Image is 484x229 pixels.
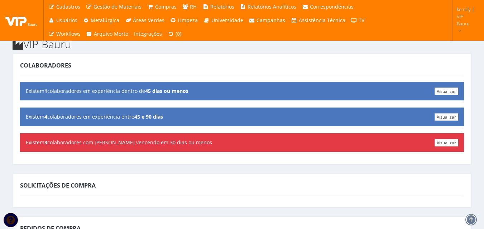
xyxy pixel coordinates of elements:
span: TV [359,17,364,24]
b: 45 dias ou menos [145,88,188,94]
span: Arquivo Morto [94,30,128,37]
a: Limpeza [167,14,201,27]
a: Metalúrgica [80,14,123,27]
a: Campanhas [246,14,288,27]
a: Visualizar [435,88,458,95]
a: (0) [165,27,184,41]
span: Compras [155,3,177,10]
span: Colaboradores [20,61,71,69]
a: Visualizar [435,139,458,146]
a: Assistência Técnica [288,14,348,27]
div: Existem colaboradores em experiência entre [20,108,464,126]
span: Áreas Verdes [133,17,164,24]
span: Campanhas [257,17,285,24]
span: Workflows [56,30,81,37]
span: RH [190,3,197,10]
span: (0) [176,30,181,37]
span: Solicitações de Compra [20,181,96,189]
span: kemilly | VIP Bauru [457,6,475,27]
a: Visualizar [435,113,458,121]
b: 4 [44,113,47,120]
span: Usuários [56,17,77,24]
div: Existem colaboradores em experiência dentro de [20,82,464,100]
a: TV [348,14,368,27]
span: Relatórios [210,3,234,10]
span: Universidade [211,17,243,24]
b: 3 [44,139,47,146]
a: Usuários [45,14,80,27]
a: Integrações [131,27,165,41]
span: Gestão de Materiais [94,3,142,10]
img: logo [5,15,38,26]
h2: VIP Bauru [13,38,471,50]
span: Relatórios Analíticos [248,3,296,10]
span: Metalúrgica [91,17,119,24]
b: 1 [44,88,47,94]
span: Assistência Técnica [299,17,345,24]
b: 45 e 90 dias [134,113,163,120]
a: Áreas Verdes [122,14,167,27]
span: Limpeza [178,17,198,24]
span: Integrações [134,30,162,37]
a: Workflows [45,27,83,41]
span: Correspondências [310,3,354,10]
div: Existem colaboradores com [PERSON_NAME] vencendo em 30 dias ou menos [20,133,464,152]
a: Universidade [201,14,246,27]
a: Arquivo Morto [83,27,131,41]
span: Cadastros [56,3,80,10]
